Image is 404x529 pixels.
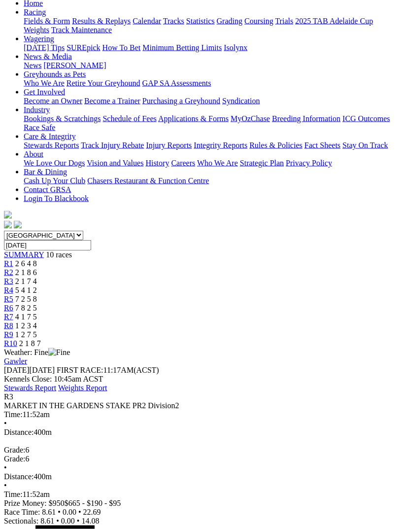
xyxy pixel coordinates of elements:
[4,455,400,463] div: 6
[24,176,85,185] a: Cash Up Your Club
[4,472,34,481] span: Distance:
[4,357,27,365] a: Gawler
[83,508,101,516] span: 22.69
[78,508,81,516] span: •
[146,141,192,149] a: Injury Reports
[24,17,400,35] div: Racing
[24,70,86,78] a: Greyhounds as Pets
[58,384,107,392] a: Weights Report
[24,35,54,43] a: Wagering
[51,26,112,34] a: Track Maintenance
[4,321,13,330] a: R8
[42,508,56,516] span: 8.61
[4,286,13,294] a: R4
[72,17,131,25] a: Results & Replays
[15,330,37,339] span: 1 2 7 5
[24,61,41,70] a: News
[61,517,75,525] span: 0.00
[244,17,273,25] a: Coursing
[4,455,26,463] span: Grade:
[67,43,100,52] a: SUREpick
[4,392,13,401] span: R3
[249,141,303,149] a: Rules & Policies
[43,61,106,70] a: [PERSON_NAME]
[57,366,103,374] span: FIRST RACE:
[56,517,59,525] span: •
[342,114,390,123] a: ICG Outcomes
[4,446,26,454] span: Grade:
[275,17,293,25] a: Trials
[4,304,13,312] span: R6
[171,159,195,167] a: Careers
[4,490,400,499] div: 11:52am
[58,508,61,516] span: •
[4,384,56,392] a: Stewards Report
[158,114,229,123] a: Applications & Forms
[24,106,50,114] a: Industry
[4,330,13,339] span: R9
[4,240,91,250] input: Select date
[15,313,37,321] span: 4 1 7 5
[15,304,37,312] span: 7 8 2 5
[15,286,37,294] span: 5 4 1 2
[19,339,41,348] span: 2 1 8 7
[24,79,65,87] a: Who We Are
[4,221,12,229] img: facebook.svg
[15,259,37,268] span: 2 6 4 8
[4,313,13,321] a: R7
[24,159,400,168] div: About
[163,17,184,25] a: Tracks
[4,268,13,277] a: R2
[231,114,270,123] a: MyOzChase
[15,268,37,277] span: 2 1 8 6
[4,295,13,303] a: R5
[240,159,284,167] a: Strategic Plan
[4,508,40,516] span: Race Time:
[142,79,211,87] a: GAP SA Assessments
[24,17,70,25] a: Fields & Form
[81,517,99,525] span: 14.08
[102,43,141,52] a: How To Bet
[4,339,17,348] span: R10
[24,150,43,158] a: About
[286,159,332,167] a: Privacy Policy
[65,499,121,507] span: $665 - $190 - $95
[40,517,54,525] span: 8.61
[4,446,400,455] div: 6
[46,250,72,259] span: 10 races
[24,43,400,52] div: Wagering
[77,517,80,525] span: •
[272,114,340,123] a: Breeding Information
[4,463,7,472] span: •
[342,141,388,149] a: Stay On Track
[84,97,140,105] a: Become a Trainer
[15,321,37,330] span: 1 2 3 4
[142,43,222,52] a: Minimum Betting Limits
[24,97,82,105] a: Become an Owner
[87,159,143,167] a: Vision and Values
[102,114,156,123] a: Schedule of Fees
[24,141,400,150] div: Care & Integrity
[217,17,242,25] a: Grading
[4,419,7,427] span: •
[4,366,30,374] span: [DATE]
[4,401,400,410] div: MARKET IN THE GARDENS STAKE PR2 Division2
[295,17,373,25] a: 2025 TAB Adelaide Cup
[48,348,70,357] img: Fine
[4,250,44,259] a: SUMMARY
[24,52,72,61] a: News & Media
[142,97,220,105] a: Purchasing a Greyhound
[24,168,67,176] a: Bar & Dining
[24,79,400,88] div: Greyhounds as Pets
[81,141,144,149] a: Track Injury Rebate
[24,88,65,96] a: Get Involved
[24,43,65,52] a: [DATE] Tips
[4,277,13,285] a: R3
